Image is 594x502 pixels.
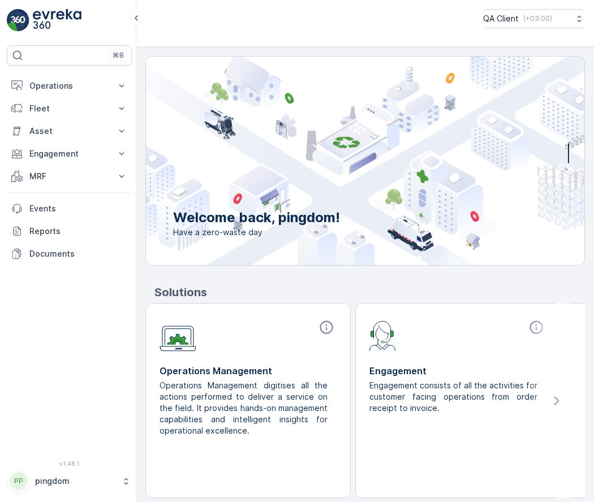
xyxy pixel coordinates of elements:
p: Welcome back, pingdom! [173,209,340,227]
button: Fleet [7,97,132,120]
p: QA Client [483,13,519,24]
p: Solutions [154,284,585,301]
p: Documents [29,248,127,259]
a: Documents [7,243,132,265]
span: Have a zero-waste day [173,227,340,238]
p: Operations Management [160,364,337,378]
p: Events [29,203,127,214]
img: module-icon [160,319,196,352]
p: pingdom [35,475,116,487]
a: Events [7,197,132,220]
p: Operations Management digitises all the actions performed to deliver a service on the field. It p... [160,380,328,436]
p: Operations [29,80,109,92]
img: city illustration [95,57,584,265]
p: Asset [29,125,109,137]
p: Engagement consists of all the activities for customer facing operations from order receipt to in... [369,380,537,414]
p: ⌘B [113,51,124,60]
p: Engagement [369,364,546,378]
button: Operations [7,75,132,97]
div: PP [10,472,28,490]
p: Engagement [29,148,109,159]
a: Reports [7,220,132,243]
p: MRF [29,171,109,182]
img: module-icon [369,319,396,351]
button: Asset [7,120,132,142]
button: MRF [7,165,132,188]
p: Reports [29,226,127,237]
button: Engagement [7,142,132,165]
img: logo [7,9,29,32]
span: v 1.48.1 [7,460,132,467]
button: PPpingdom [7,469,132,493]
p: Fleet [29,103,109,114]
img: logo_light-DOdMpM7g.png [33,9,81,32]
button: QA Client(+03:00) [483,9,585,28]
p: ( +03:00 ) [523,14,552,23]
